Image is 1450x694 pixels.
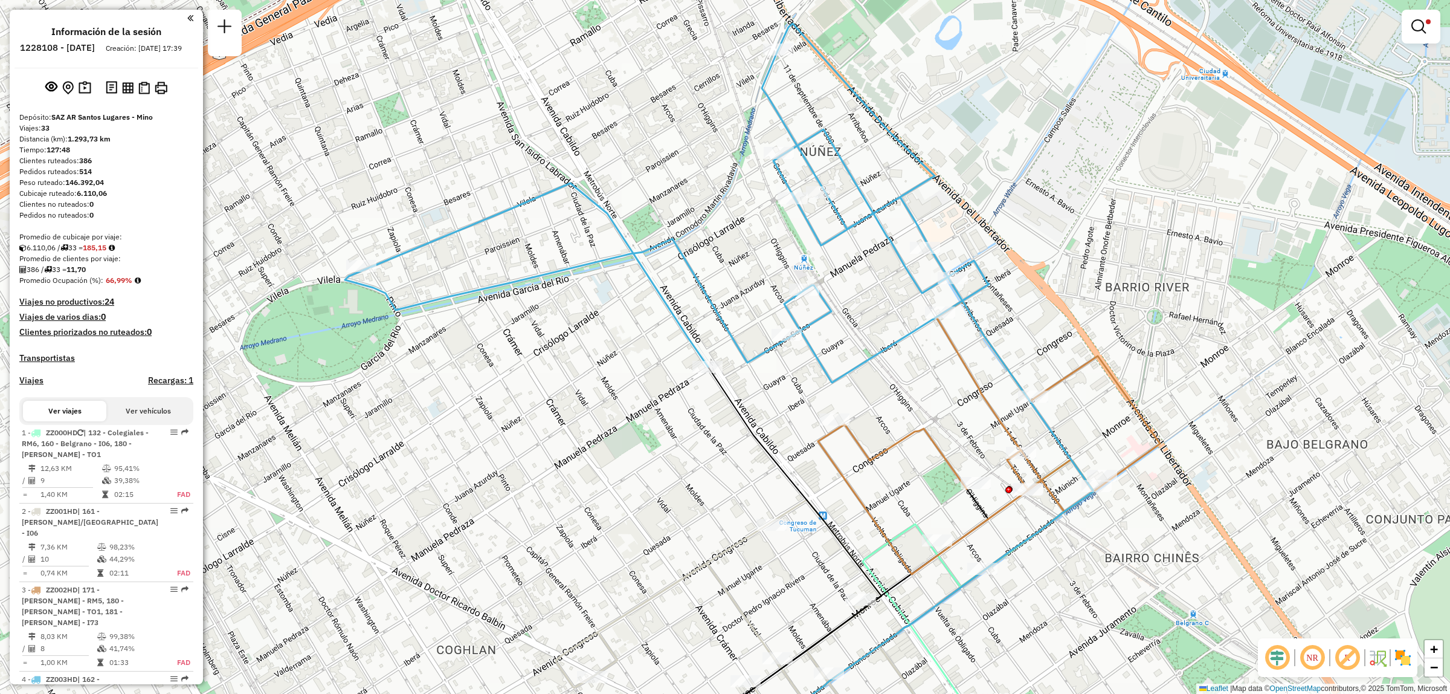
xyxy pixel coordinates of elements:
[19,199,193,210] div: Clientes no ruteados:
[51,26,161,37] h4: Información de la sesión
[97,569,103,577] i: Tiempo en ruta
[28,543,36,551] i: Distancia (km)
[19,188,193,199] div: Cubicaje ruteado:
[28,645,36,652] i: Clientes
[109,567,162,579] td: 02:11
[1199,684,1228,693] a: Leaflet
[46,428,77,437] span: ZZ000HD
[109,643,162,655] td: 41,74%
[40,657,97,669] td: 1,00 KM
[89,210,94,219] strong: 0
[97,659,103,666] i: Tiempo en ruta
[19,112,193,123] div: Depósito:
[22,553,28,565] td: /
[22,428,149,459] span: 1 -
[19,166,193,177] div: Pedidos ruteados:
[152,79,170,97] button: Imprimir viajes
[19,155,193,166] div: Clientes ruteados:
[1425,640,1443,658] a: Zoom in
[102,491,108,498] i: Tiempo en ruta
[19,297,193,307] h4: Viajes no productivos:
[46,507,77,516] span: ZZ001HD
[181,429,188,436] em: Ruta exportada
[22,507,158,537] span: | 161 - [PERSON_NAME]/[GEOGRAPHIC_DATA] - I06
[97,556,106,563] i: % Cubicaje en uso
[19,210,193,221] div: Pedidos no ruteados:
[101,43,187,54] div: Creación: [DATE] 17:39
[23,401,106,421] button: Ver viajes
[105,296,114,307] strong: 24
[41,123,50,132] strong: 33
[1393,648,1413,667] img: Mostrar / Ocultar sectores
[19,266,27,273] i: Clientes
[187,11,193,25] a: Haga clic aquí para minimizar el panel
[19,177,193,188] div: Peso ruteado:
[1430,660,1438,675] span: −
[109,244,115,251] i: Meta de cubicaje/viaje: 250,00 Diferencia: -64,85
[181,586,188,593] em: Ruta exportada
[19,244,27,251] i: Cubicaje ruteado
[19,327,193,337] h4: Clientes priorizados no ruteados:
[19,312,193,322] h4: Viajes de varios dias:
[1430,641,1438,657] span: +
[136,79,152,97] button: Indicadores de ruteo por entrega
[106,276,132,285] strong: 66,99%
[1263,643,1292,672] span: Ocultar desplazamiento
[103,79,120,97] button: Log de desbloqueo de sesión
[114,488,164,501] td: 02:15
[40,488,101,501] td: 1,40 KM
[47,145,70,154] strong: 127:48
[170,586,178,593] em: Opciones
[19,242,193,253] div: 6.110,06 / 33 =
[135,277,141,284] em: Promedio calculado usando la ocupación más alta (%Peso o %Cubicaje) de cada viaje en la sesión. N...
[40,462,101,475] td: 12,63 KM
[22,507,158,537] span: 2 -
[170,675,178,683] em: Opciones
[68,134,111,143] strong: 1.293,73 km
[79,156,92,165] strong: 386
[114,462,164,475] td: 95,41%
[20,42,95,53] h6: 1228108 - [DATE]
[40,643,97,655] td: 8
[1425,658,1443,676] a: Zoom out
[22,567,28,579] td: =
[28,477,36,484] i: Clientes
[19,232,193,242] div: Promedio de cubicaje por viaje:
[102,477,111,484] i: % Cubicaje en uso
[19,253,193,264] div: Promedio de clientes por viaje:
[22,475,28,487] td: /
[46,585,77,594] span: ZZ002HD
[79,167,92,176] strong: 514
[1196,684,1450,694] div: Map data © contributors,© 2025 TomTom, Microsoft
[109,631,162,643] td: 99,38%
[51,112,153,122] strong: SAZ AR Santos Lugares - Mino
[162,657,191,669] td: FAD
[77,429,83,436] i: Vehículo ya utilizado en esta sesión
[170,429,178,436] em: Opciones
[1426,19,1431,24] span: Filtro Ativo
[19,375,43,386] h4: Viajes
[1368,648,1387,667] img: Flujo de la calle
[44,266,52,273] i: Viajes
[19,144,193,155] div: Tiempo:
[147,326,152,337] strong: 0
[28,556,36,563] i: Clientes
[77,189,107,198] strong: 6.110,06
[102,465,111,472] i: % Peso en uso
[101,311,106,322] strong: 0
[76,79,94,97] button: Sugerencias de ruteo
[22,643,28,655] td: /
[109,553,162,565] td: 44,29%
[89,199,94,209] strong: 0
[40,475,101,487] td: 9
[162,567,191,579] td: FAD
[213,15,237,42] a: Nueva sesión y búsqueda
[19,123,193,134] div: Viajes:
[83,243,106,252] strong: 185,15
[181,675,188,683] em: Ruta exportada
[19,353,193,363] h4: Transportistas
[170,507,178,514] em: Opciones
[148,375,193,386] h4: Recargas: 1
[28,465,36,472] i: Distancia (km)
[43,78,60,97] button: Ver sesión original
